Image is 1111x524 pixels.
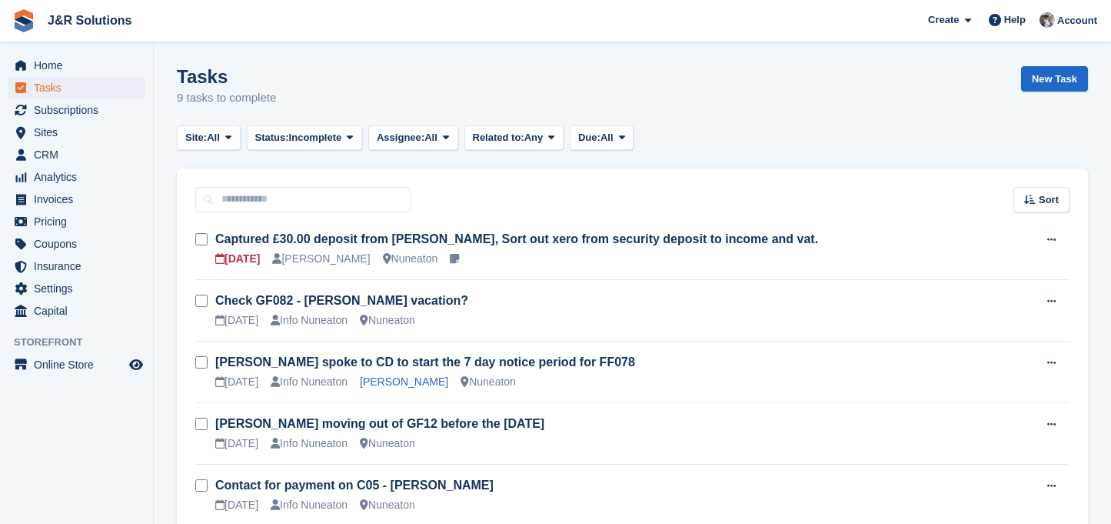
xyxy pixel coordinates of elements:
span: Assignee: [377,130,424,145]
div: Info Nuneaton [271,312,348,329]
div: [DATE] [215,312,258,329]
p: 9 tasks to complete [177,89,276,107]
span: Any [524,130,544,145]
span: Status: [255,130,289,145]
a: menu [8,255,145,277]
span: CRM [34,144,126,165]
button: Site: All [177,125,241,151]
a: menu [8,55,145,76]
span: Sites [34,122,126,143]
a: menu [8,354,145,375]
a: menu [8,300,145,322]
button: Due: All [570,125,634,151]
div: Info Nuneaton [271,436,348,452]
div: [DATE] [215,436,258,452]
span: Site: [185,130,207,145]
div: Nuneaton [360,497,415,513]
div: Info Nuneaton [271,497,348,513]
a: J&R Solutions [42,8,138,33]
a: Preview store [127,355,145,374]
div: [PERSON_NAME] [272,251,370,267]
span: All [207,130,220,145]
span: Related to: [473,130,524,145]
span: All [600,130,614,145]
div: Nuneaton [461,374,516,390]
div: [DATE] [215,497,258,513]
span: Settings [34,278,126,299]
span: Help [1004,12,1026,28]
span: Analytics [34,166,126,188]
span: Online Store [34,354,126,375]
a: Captured £30.00 deposit from [PERSON_NAME], Sort out xero from security deposit to income and vat. [215,232,818,245]
span: Capital [34,300,126,322]
span: Storefront [14,335,153,350]
a: menu [8,122,145,143]
button: Status: Incomplete [247,125,362,151]
a: [PERSON_NAME] moving out of GF12 before the [DATE] [215,417,544,430]
a: menu [8,77,145,98]
span: All [424,130,437,145]
div: Nuneaton [360,436,415,452]
span: Pricing [34,211,126,232]
span: Create [928,12,959,28]
a: Contact for payment on C05 - [PERSON_NAME] [215,479,494,492]
a: [PERSON_NAME] [360,375,448,388]
span: Due: [578,130,600,145]
h1: Tasks [177,66,276,87]
a: menu [8,166,145,188]
a: menu [8,278,145,299]
div: Nuneaton [383,251,438,267]
span: Coupons [34,233,126,255]
span: Subscriptions [34,99,126,121]
a: New Task [1021,66,1088,92]
img: stora-icon-8386f47178a22dfd0bd8f6a31ec36ba5ce8667c1dd55bd0f319d3a0aa187defe.svg [12,9,35,32]
a: menu [8,99,145,121]
span: Invoices [34,189,126,210]
button: Related to: Any [464,125,564,151]
span: Tasks [34,77,126,98]
a: Check GF082 - [PERSON_NAME] vacation? [215,294,468,307]
span: Sort [1039,192,1059,208]
span: Account [1057,13,1097,28]
a: menu [8,211,145,232]
span: Incomplete [289,130,342,145]
img: Steve Revell [1039,12,1055,28]
a: menu [8,189,145,210]
span: Insurance [34,255,126,277]
div: Nuneaton [360,312,415,329]
button: Assignee: All [368,125,458,151]
div: [DATE] [215,374,258,390]
div: Info Nuneaton [271,374,348,390]
a: menu [8,144,145,165]
a: [PERSON_NAME] spoke to CD to start the 7 day notice period for FF078 [215,355,635,369]
div: [DATE] [215,251,260,267]
span: Home [34,55,126,76]
a: menu [8,233,145,255]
